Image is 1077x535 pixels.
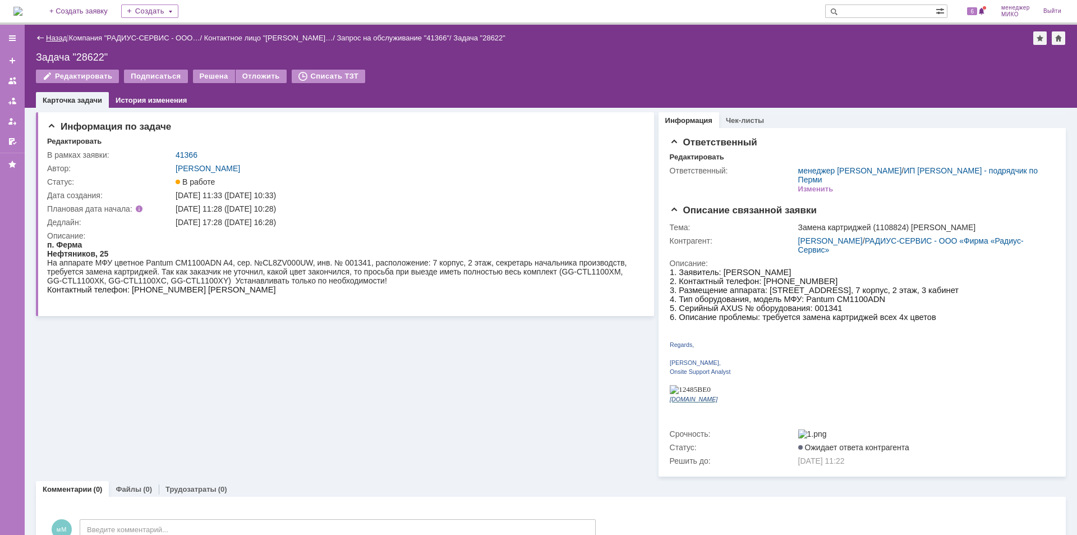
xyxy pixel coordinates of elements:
[670,443,796,452] div: Статус:
[670,429,796,438] div: Срочность:
[3,52,21,70] a: Создать заявку
[47,177,173,186] div: Статус:
[43,485,92,493] a: Комментарии
[798,185,834,194] div: Изменить
[726,116,764,125] a: Чек-листы
[798,166,1049,184] div: /
[1001,11,1030,18] span: МИКО
[670,137,757,148] span: Ответственный
[176,204,637,213] div: [DATE] 11:28 ([DATE] 10:28)
[176,218,637,227] div: [DATE] 17:28 ([DATE] 16:28)
[47,218,173,227] div: Дедлайн:
[165,485,217,493] a: Трудозатраты
[116,96,187,104] a: История изменения
[798,223,1049,232] div: Замена картриджей (1108824) [PERSON_NAME]
[13,7,22,16] img: logo
[3,132,21,150] a: Мои согласования
[176,191,637,200] div: [DATE] 11:33 ([DATE] 10:33)
[1001,4,1030,11] span: менеджер
[47,121,171,132] span: Информация по задаче
[67,33,68,42] div: |
[670,205,817,216] span: Описание связанной заявки
[13,7,22,16] a: Перейти на домашнюю страницу
[47,191,173,200] div: Дата создания:
[1052,31,1065,45] div: Сделать домашней страницей
[798,456,845,465] span: [DATE] 11:22
[94,485,103,493] div: (0)
[798,443,909,452] span: Ожидает ответа контрагента
[798,236,1049,254] div: /
[204,34,337,42] div: /
[46,34,67,42] a: Назад
[69,34,204,42] div: /
[143,485,152,493] div: (0)
[798,236,863,245] a: [PERSON_NAME]
[176,150,197,159] a: 41366
[1033,31,1047,45] div: Добавить в избранное
[936,5,947,16] span: Расширенный поиск
[3,72,21,90] a: Заявки на командах
[3,112,21,130] a: Мои заявки
[798,166,902,175] a: менеджер [PERSON_NAME]
[218,485,227,493] div: (0)
[36,52,1066,63] div: Задача "28622"
[798,429,827,438] img: 1.png
[670,166,796,175] div: Ответственный:
[967,7,977,15] span: 6
[204,34,333,42] a: Контактное лицо "[PERSON_NAME]…
[453,34,505,42] div: Задача "28622"
[43,96,102,104] a: Карточка задачи
[670,259,1051,268] div: Описание:
[47,231,639,240] div: Описание:
[798,166,1038,184] a: ИП [PERSON_NAME] - подрядчик по Перми
[670,236,796,245] div: Контрагент:
[47,204,160,213] div: Плановая дата начала:
[47,164,173,173] div: Автор:
[670,153,724,162] div: Редактировать
[798,236,1024,254] a: РАДИУС-СЕРВИС - ООО «Фирма «Радиус-Сервис»
[176,177,215,186] span: В работе
[47,150,173,159] div: В рамках заявки:
[337,34,453,42] div: /
[69,34,200,42] a: Компания "РАДИУС-СЕРВИС - ООО…
[3,92,21,110] a: Заявки в моей ответственности
[670,223,796,232] div: Тема:
[665,116,712,125] a: Информация
[337,34,449,42] a: Запрос на обслуживание "41366"
[670,456,796,465] div: Решить до:
[47,137,102,146] div: Редактировать
[121,4,178,18] div: Создать
[176,164,240,173] a: [PERSON_NAME]
[116,485,141,493] a: Файлы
